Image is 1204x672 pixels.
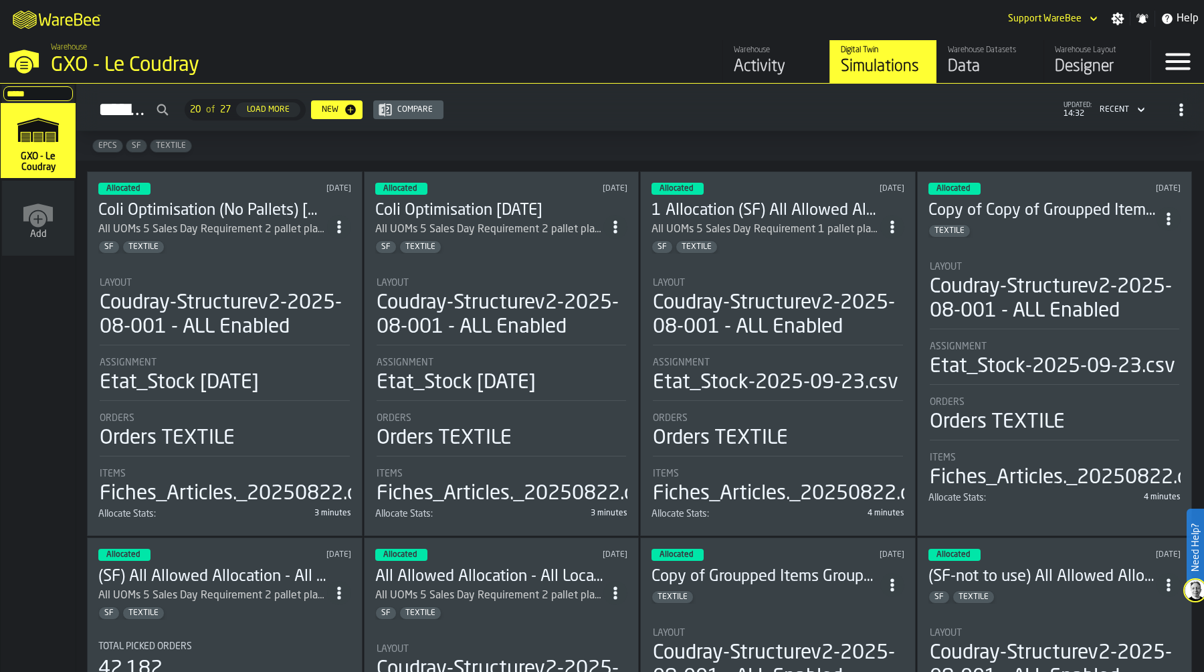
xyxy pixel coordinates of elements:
[528,184,627,193] div: Updated: 29/09/2025, 10:08:00 Created: 29/09/2025, 10:06:29
[1100,105,1129,114] div: DropdownMenuValue-4
[930,410,1065,434] div: Orders TEXTILE
[841,46,926,55] div: Digital Twin
[377,357,627,401] div: stat-Assignment
[930,452,1180,463] div: Title
[123,608,164,618] span: TEXTILE
[98,183,150,195] div: status-3 2
[948,46,1033,55] div: Warehouse Datasets
[653,357,710,368] span: Assignment
[936,40,1043,83] a: link-to-/wh/i/efd9e906-5eb9-41af-aac9-d3e075764b8d/data
[377,413,627,456] div: stat-Orders
[376,608,396,618] span: SF
[106,551,140,559] span: Allocated
[98,566,327,588] h3: (SF) All Allowed Allocation - All Locations Enabled Textile Setup Run
[375,509,433,519] span: Allocate Stats:
[377,469,627,479] div: Title
[805,550,904,560] div: Updated: 26/09/2025, 13:17:59 Created: 26/09/2025, 11:14:34
[375,222,604,238] div: All UOMs 5 Sales Day Requirement 2 pallet places for +A & A in the [GEOGRAPHIC_DATA] 1 Pallet pla...
[660,185,693,193] span: Allocated
[375,200,604,222] div: Coli Optimisation 2025-09-29
[653,628,685,639] span: Layout
[653,278,903,288] div: Title
[100,482,377,506] div: Fiches_Articles._20250822.csv
[98,641,192,652] span: Total Picked Orders
[1057,493,1181,502] div: 4 minutes
[227,509,351,518] div: 3 minutes
[930,397,965,408] span: Orders
[1,103,76,181] a: link-to-/wh/i/efd9e906-5eb9-41af-aac9-d3e075764b8d/simulations
[653,357,903,401] div: stat-Assignment
[653,413,903,424] div: Title
[504,509,627,518] div: 3 minutes
[377,413,411,424] span: Orders
[106,185,140,193] span: Allocated
[805,184,904,193] div: Updated: 26/09/2025, 15:20:12 Created: 26/09/2025, 15:17:37
[651,509,709,519] span: Allocate Stats:
[1177,11,1199,27] span: Help
[377,278,627,345] div: stat-Layout
[1043,40,1150,83] a: link-to-/wh/i/efd9e906-5eb9-41af-aac9-d3e075764b8d/designer
[100,357,350,401] div: stat-Assignment
[841,56,926,78] div: Simulations
[653,291,903,339] div: Coudray-Structurev2-2025-08-001 - ALL Enabled
[375,509,499,519] div: Title
[651,222,880,238] div: All UOMs 5 Sales Day Requirement 1 pallet places for +A & A in the Bottom Zone 1 Pallet place for...
[651,200,880,222] div: 1 Allocation (SF) All Allowed Allocation - All Locations Enabled Textile Setup Run
[928,493,1181,509] div: stat-Allocate Stats:
[100,357,350,368] div: Title
[236,102,300,117] button: button-Load More
[930,262,1180,272] div: Title
[1094,102,1148,118] div: DropdownMenuValue-4
[100,278,350,288] div: Title
[364,171,639,536] div: ItemListCard-DashboardItemContainer
[1064,102,1092,109] span: updated:
[653,469,679,479] span: Items
[316,105,344,114] div: New
[1155,11,1204,27] label: button-toggle-Help
[651,566,880,588] h3: Copy of Groupped Items Groups then ABC - All Allowed Allocation - All Locations Enabled Textile S...
[377,426,512,450] div: Orders TEXTILE
[1055,46,1140,55] div: Warehouse Layout
[400,608,441,618] span: TEXTILE
[383,551,417,559] span: Allocated
[917,171,1193,536] div: ItemListCard-DashboardItemContainer
[392,105,438,114] div: Compare
[928,549,981,561] div: status-3 2
[930,262,962,272] span: Layout
[373,100,443,119] button: button-Compare
[150,141,191,151] span: TEXTILE
[375,588,604,604] div: All UOMs 5 Sales Day Requirement 2 pallet places for +A & A in the [GEOGRAPHIC_DATA] 1 Pallet pla...
[100,291,350,339] div: Coudray-Structurev2-2025-08-001 - ALL Enabled
[377,413,627,424] div: Title
[100,413,350,456] div: stat-Orders
[936,551,970,559] span: Allocated
[1082,550,1181,560] div: Updated: 26/09/2025, 12:05:01 Created: 25/09/2025, 14:41:33
[930,628,962,639] span: Layout
[98,509,156,519] span: Allocate Stats:
[375,549,427,561] div: status-3 2
[653,357,903,368] div: Title
[93,141,122,151] span: EPCS
[98,588,327,604] div: All UOMs 5 Sales Day Requirement 2 pallet places for +A & A in the [GEOGRAPHIC_DATA] 1 Pallet pla...
[377,357,627,368] div: Title
[377,644,409,655] span: Layout
[100,413,134,424] span: Orders
[100,278,350,345] div: stat-Layout
[651,509,775,519] div: Title
[640,171,916,536] div: ItemListCard-DashboardItemContainer
[377,469,627,506] div: stat-Items
[376,242,396,252] span: SF
[98,641,351,652] div: Title
[928,493,1052,503] div: Title
[676,242,717,252] span: TEXTILE
[98,222,327,238] div: All UOMs 5 Sales Day Requirement 2 pallet places for +A & A in the [GEOGRAPHIC_DATA] 1 Pallet pla...
[375,200,604,222] h3: Coli Optimisation [DATE]
[252,550,351,560] div: Updated: 26/09/2025, 13:33:11 Created: 26/09/2025, 12:03:25
[930,452,1180,490] div: stat-Items
[930,397,1180,408] div: Title
[1151,40,1204,83] label: button-toggle-Menu
[930,355,1175,379] div: Etat_Stock-2025-09-23.csv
